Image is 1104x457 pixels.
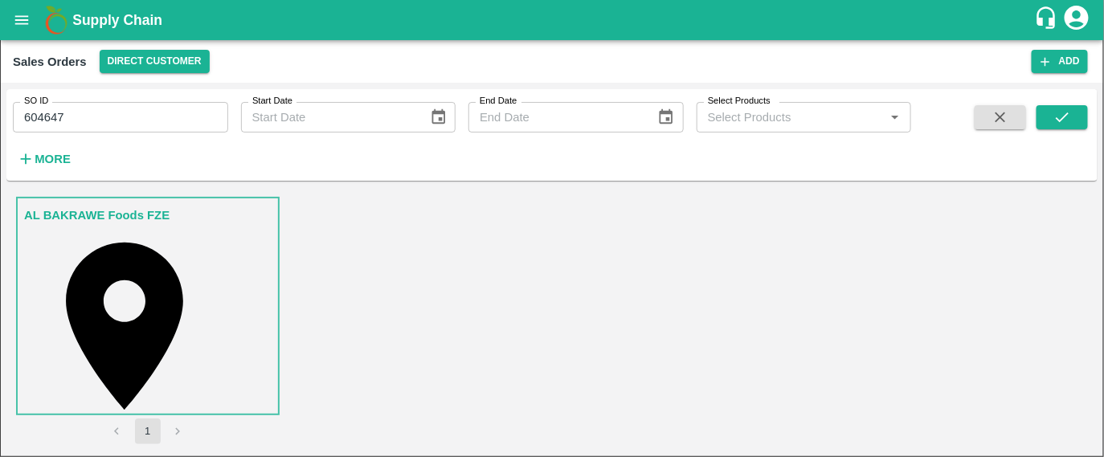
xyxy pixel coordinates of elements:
b: Supply Chain [72,12,162,28]
label: Select Products [708,95,771,108]
button: Open [885,107,906,128]
button: open drawer [3,2,40,39]
strong: More [35,153,71,165]
input: Select Products [701,107,881,128]
div: account of current user [1062,3,1091,37]
label: End Date [480,95,517,108]
img: logo [40,4,72,36]
input: Enter SO ID [13,102,228,133]
nav: pagination navigation [102,418,194,444]
button: page 1 [135,418,161,444]
a: Supply Chain [72,9,1034,31]
input: Start Date [241,102,417,133]
div: Sales Orders [13,51,87,72]
input: End Date [468,102,644,133]
button: More [13,145,75,173]
button: Choose date [423,102,454,133]
button: Add [1032,50,1088,73]
label: SO ID [24,95,48,108]
button: Choose date [651,102,681,133]
a: AL BAKRAWE Foods FZE [24,205,170,226]
button: Select DC [100,50,210,73]
label: Start Date [252,95,292,108]
div: customer-support [1034,6,1062,35]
